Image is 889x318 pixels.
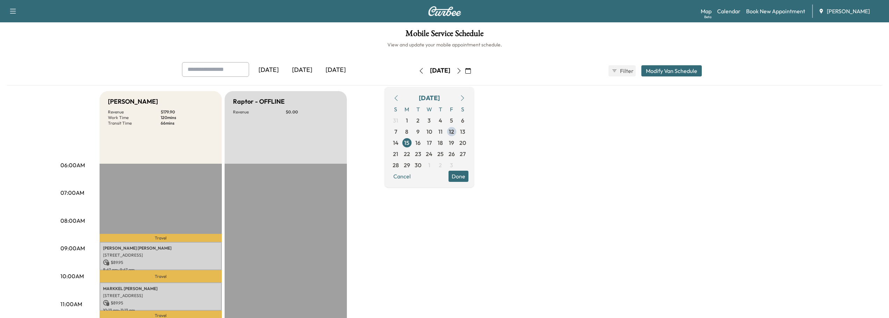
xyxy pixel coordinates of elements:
[404,150,410,158] span: 22
[103,267,218,273] p: 8:47 am - 9:47 am
[103,245,218,251] p: [PERSON_NAME] [PERSON_NAME]
[161,120,213,126] p: 66 mins
[60,244,85,252] p: 09:00AM
[103,252,218,258] p: [STREET_ADDRESS]
[427,139,432,147] span: 17
[161,115,213,120] p: 120 mins
[439,116,442,125] span: 4
[641,65,702,76] button: Modify Van Schedule
[108,120,161,126] p: Transit Time
[404,139,409,147] span: 15
[103,300,218,306] p: $ 89.95
[393,139,399,147] span: 14
[60,272,84,280] p: 10:00AM
[404,161,410,169] span: 29
[405,127,408,136] span: 8
[426,150,432,158] span: 24
[390,104,401,115] span: S
[233,97,285,106] h5: Raptor - OFFLINE
[449,171,468,182] button: Done
[424,104,435,115] span: W
[252,62,285,78] div: [DATE]
[827,7,870,15] span: [PERSON_NAME]
[428,161,430,169] span: 1
[704,14,712,20] div: Beta
[100,234,222,242] p: Travel
[100,270,222,282] p: Travel
[401,104,413,115] span: M
[60,188,84,197] p: 07:00AM
[108,109,161,115] p: Revenue
[449,127,454,136] span: 12
[413,104,424,115] span: T
[285,62,319,78] div: [DATE]
[438,139,443,147] span: 18
[415,161,421,169] span: 30
[103,259,218,266] p: $ 89.95
[103,293,218,298] p: [STREET_ADDRESS]
[419,93,440,103] div: [DATE]
[60,300,82,308] p: 11:00AM
[390,171,414,182] button: Cancel
[439,161,442,169] span: 2
[459,139,466,147] span: 20
[428,116,431,125] span: 3
[449,139,454,147] span: 19
[460,127,465,136] span: 13
[609,65,636,76] button: Filter
[60,161,85,169] p: 06:00AM
[427,127,432,136] span: 10
[60,216,85,225] p: 08:00AM
[103,308,218,313] p: 10:13 am - 11:13 am
[701,7,712,15] a: MapBeta
[435,104,446,115] span: T
[438,127,443,136] span: 11
[717,7,741,15] a: Calendar
[461,116,464,125] span: 6
[393,161,399,169] span: 28
[450,161,453,169] span: 3
[416,116,420,125] span: 2
[108,115,161,120] p: Work Time
[620,67,633,75] span: Filter
[746,7,805,15] a: Book New Appointment
[286,109,338,115] p: $ 0.00
[415,139,421,147] span: 16
[460,150,466,158] span: 27
[161,109,213,115] p: $ 179.90
[394,127,397,136] span: 7
[7,41,882,48] h6: View and update your mobile appointment schedule.
[406,116,408,125] span: 1
[457,104,468,115] span: S
[393,116,398,125] span: 31
[449,150,455,158] span: 26
[428,6,461,16] img: Curbee Logo
[415,150,421,158] span: 23
[103,286,218,291] p: MARKKEL [PERSON_NAME]
[430,66,450,75] div: [DATE]
[108,97,158,106] h5: [PERSON_NAME]
[7,29,882,41] h1: Mobile Service Schedule
[393,150,398,158] span: 21
[450,116,453,125] span: 5
[233,109,286,115] p: Revenue
[319,62,352,78] div: [DATE]
[437,150,444,158] span: 25
[446,104,457,115] span: F
[416,127,420,136] span: 9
